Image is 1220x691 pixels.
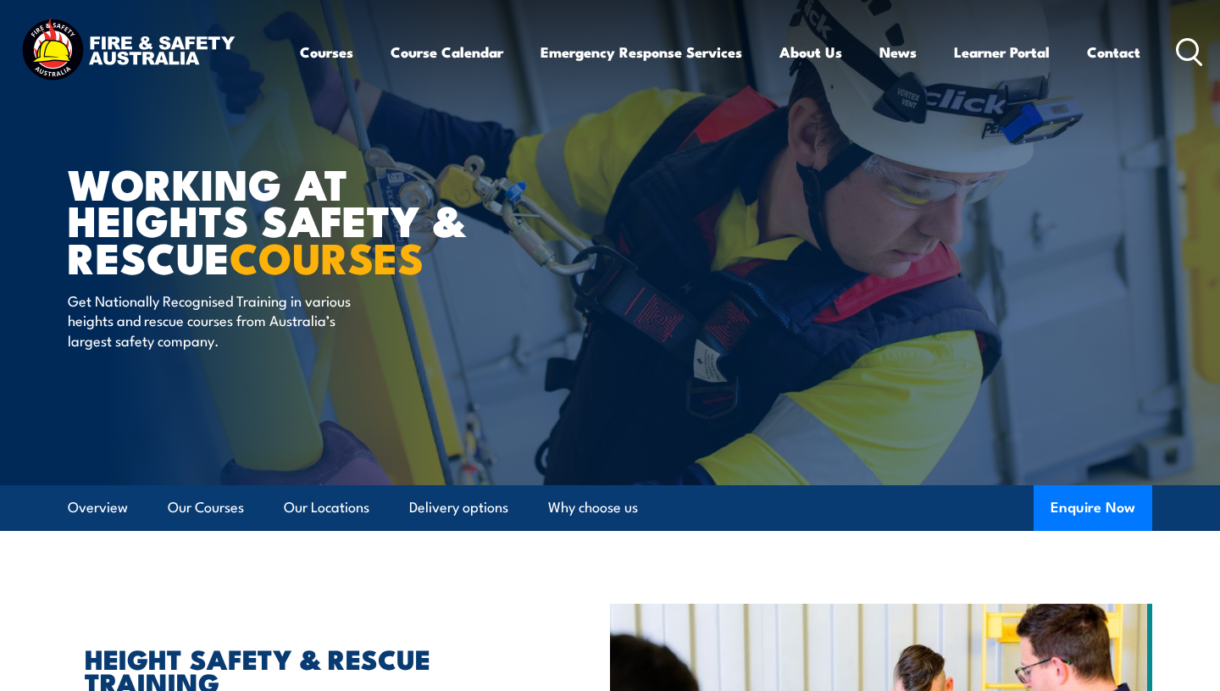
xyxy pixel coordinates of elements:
[68,290,377,350] p: Get Nationally Recognised Training in various heights and rescue courses from Australia’s largest...
[68,485,128,530] a: Overview
[284,485,369,530] a: Our Locations
[391,30,503,75] a: Course Calendar
[1087,30,1140,75] a: Contact
[230,224,424,289] strong: COURSES
[548,485,638,530] a: Why choose us
[1034,485,1152,531] button: Enquire Now
[779,30,842,75] a: About Us
[879,30,917,75] a: News
[954,30,1050,75] a: Learner Portal
[300,30,353,75] a: Courses
[68,164,486,274] h1: WORKING AT HEIGHTS SAFETY & RESCUE
[168,485,244,530] a: Our Courses
[541,30,742,75] a: Emergency Response Services
[409,485,508,530] a: Delivery options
